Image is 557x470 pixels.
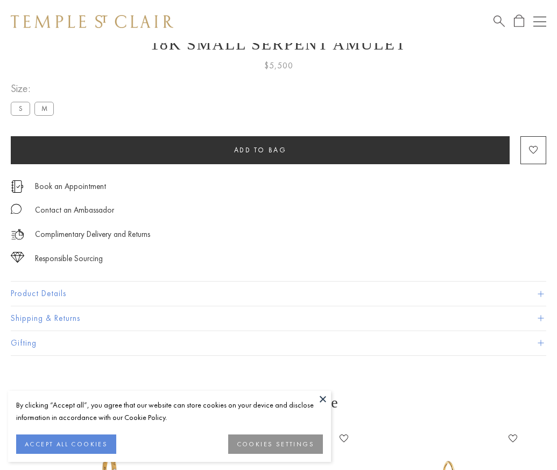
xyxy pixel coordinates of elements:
[16,434,116,454] button: ACCEPT ALL COOKIES
[11,331,546,355] button: Gifting
[11,136,510,164] button: Add to bag
[493,15,505,28] a: Search
[11,15,173,28] img: Temple St. Clair
[11,228,24,241] img: icon_delivery.svg
[11,204,22,214] img: MessageIcon-01_2.svg
[11,282,546,306] button: Product Details
[533,15,546,28] button: Open navigation
[34,102,54,115] label: M
[35,252,103,265] div: Responsible Sourcing
[11,35,546,53] h1: 18K Small Serpent Amulet
[11,80,58,97] span: Size:
[11,102,30,115] label: S
[11,306,546,331] button: Shipping & Returns
[35,228,150,241] p: Complimentary Delivery and Returns
[16,399,323,424] div: By clicking “Accept all”, you agree that our website can store cookies on your device and disclos...
[234,145,287,155] span: Add to bag
[35,204,114,217] div: Contact an Ambassador
[35,180,106,192] a: Book an Appointment
[264,59,293,73] span: $5,500
[11,252,24,263] img: icon_sourcing.svg
[514,15,524,28] a: Open Shopping Bag
[11,180,24,193] img: icon_appointment.svg
[228,434,323,454] button: COOKIES SETTINGS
